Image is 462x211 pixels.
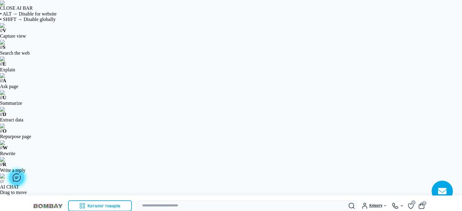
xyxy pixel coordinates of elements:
img: BOMBAY [33,203,63,209]
button: Search [349,203,355,209]
span: 0 [422,201,426,205]
a: 0 [408,202,414,209]
button: 0 [419,203,425,209]
span: 0 [411,200,416,205]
